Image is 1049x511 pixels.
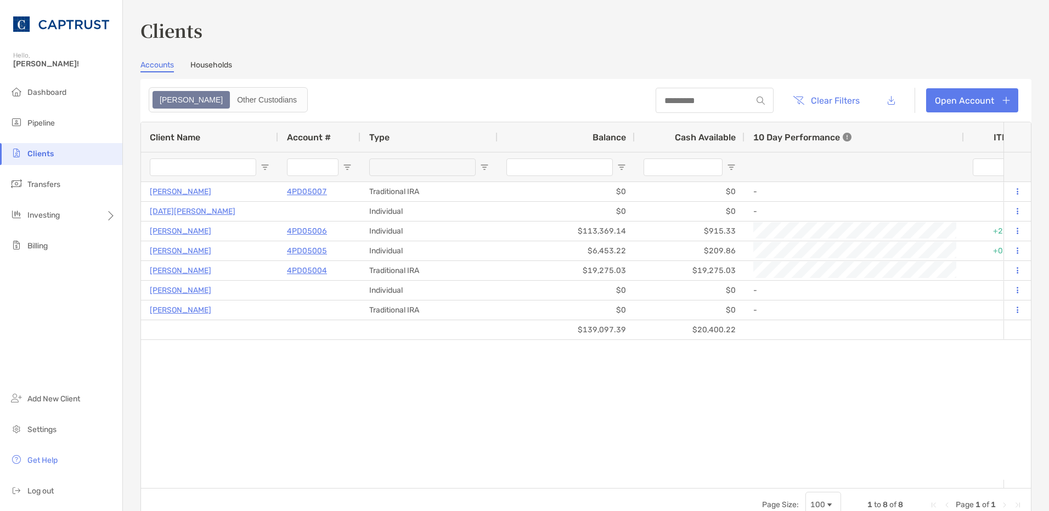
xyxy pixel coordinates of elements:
span: Client Name [150,132,200,143]
span: 8 [898,500,903,509]
div: Traditional IRA [360,261,498,280]
button: Open Filter Menu [617,163,626,172]
div: Individual [360,241,498,260]
div: Traditional IRA [360,300,498,320]
div: - [753,183,955,201]
span: to [874,500,881,509]
div: Individual [360,202,498,221]
span: Type [369,132,390,143]
div: Traditional IRA [360,182,498,201]
span: [PERSON_NAME]! [13,59,116,69]
a: [PERSON_NAME] [150,264,211,277]
span: of [889,500,896,509]
a: 4PD05005 [287,244,327,258]
div: $19,275.03 [498,261,635,280]
div: $19,275.03 [635,261,745,280]
div: - [753,301,955,319]
div: +0.99% [964,241,1030,260]
span: Get Help [27,456,58,465]
a: [PERSON_NAME] [150,244,211,258]
span: 1 [975,500,980,509]
h3: Clients [140,18,1031,43]
input: Client Name Filter Input [150,158,256,176]
span: Clients [27,149,54,158]
a: [DATE][PERSON_NAME] [150,205,235,218]
p: 4PD05004 [287,264,327,277]
div: 0% [964,281,1030,300]
div: First Page [929,501,938,509]
a: [PERSON_NAME] [150,303,211,317]
div: $0 [635,182,745,201]
div: $0 [498,182,635,201]
img: clients icon [10,146,23,160]
span: 1 [991,500,996,509]
div: $0 [498,202,635,221]
button: Clear Filters [785,88,868,112]
div: - [753,202,955,220]
div: ITD [994,132,1021,143]
span: Investing [27,211,60,220]
span: Transfers [27,180,60,189]
img: billing icon [10,239,23,252]
div: $113,369.14 [498,222,635,241]
img: transfers icon [10,177,23,190]
div: - [753,281,955,299]
a: 4PD05007 [287,185,327,198]
div: segmented control [149,87,308,112]
span: Dashboard [27,88,66,97]
img: input icon [757,96,765,105]
img: dashboard icon [10,85,23,98]
div: 0% [964,261,1030,280]
span: Account # [287,132,331,143]
button: Open Filter Menu [727,163,736,172]
input: Cash Available Filter Input [644,158,723,176]
input: Account # Filter Input [287,158,339,176]
button: Open Filter Menu [480,163,489,172]
div: 0% [964,300,1030,320]
span: Balance [593,132,626,143]
div: Zoe [154,92,229,107]
a: Open Account [926,88,1018,112]
div: $0 [498,281,635,300]
span: 1 [867,500,872,509]
p: [PERSON_NAME] [150,224,211,238]
span: 8 [883,500,888,509]
div: $0 [635,202,745,221]
a: [PERSON_NAME] [150,283,211,297]
a: Households [190,60,232,72]
div: Individual [360,222,498,241]
img: CAPTRUST Logo [13,4,109,44]
span: Cash Available [675,132,736,143]
img: investing icon [10,208,23,221]
a: 4PD05006 [287,224,327,238]
div: 0% [964,202,1030,221]
img: pipeline icon [10,116,23,129]
span: Pipeline [27,118,55,128]
input: ITD Filter Input [973,158,1008,176]
div: $0 [498,300,635,320]
div: $915.33 [635,222,745,241]
div: $209.86 [635,241,745,260]
img: logout icon [10,484,23,497]
span: Log out [27,486,54,496]
div: $20,400.22 [635,320,745,339]
div: 100 [810,500,825,509]
div: Previous Page [943,501,951,509]
div: $6,453.22 [498,241,635,260]
span: Add New Client [27,394,80,404]
div: Next Page [1000,501,1009,509]
span: Billing [27,241,48,251]
div: +2.57% [964,222,1030,241]
a: [PERSON_NAME] [150,185,211,198]
div: $0 [635,300,745,320]
span: of [982,500,989,509]
div: 0% [964,182,1030,201]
